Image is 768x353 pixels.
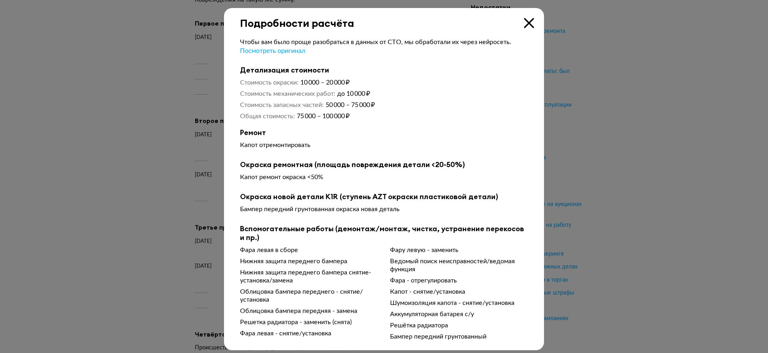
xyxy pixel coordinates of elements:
[240,128,528,137] b: Ремонт
[240,173,528,181] div: Капот ремонт окраска <50%
[240,205,528,213] div: Бампер передний грунтованная окраска новая деталь
[240,101,324,109] dt: Стоимость запасных частей
[240,160,528,169] b: Окраска ремонтная (площадь повреждения детали <20-50%)
[390,299,528,307] div: Шумоизоляция капота - снятие/установка
[240,268,378,284] div: Нижняя защита переднего бампера снятие-установка/замена
[240,257,378,265] div: Нижняя защита переднего бампера
[240,112,295,120] dt: Общая стоимость
[240,66,528,75] b: Детализация стоимости
[390,246,528,254] div: Фару левую - заменить
[224,8,544,29] div: Подробности расчёта
[240,39,511,45] span: Чтобы вам было проще разобраться в данных от СТО, мы обработали их через нейросеть.
[240,90,335,98] dt: Стоимость механических работ
[390,321,528,329] div: Решётка радиатора
[240,318,378,326] div: Решетка радиатора - заменить (снята)
[390,310,528,318] div: Аккумуляторная батарея с/у
[297,113,350,119] span: 75 000 – 100 000 ₽
[240,79,298,87] dt: Стоимость окраски
[390,333,528,341] div: Бампер передний грунтованный
[240,246,378,254] div: Фара левая в сборе
[326,102,375,108] span: 50 000 – 75 000 ₽
[240,307,378,315] div: Облицовка бампера передняя - замена
[390,257,528,273] div: Ведомый поиск неисправностей/ведомая функция
[390,288,528,296] div: Капот - снятие/установка
[390,276,528,284] div: Фара - отрегулировать
[300,79,350,86] span: 10 000 – 20 000 ₽
[240,224,528,242] b: Вспомогательные работы (демонтаж/монтаж, чистка, устранение перекосов и пр.)
[337,91,370,97] span: до 10 000 ₽
[240,329,378,337] div: Фара левая - снятие/установка
[240,192,528,201] b: Окраска новой детали K1R (ступень AZT окраски пластиковой детали)
[240,141,528,149] div: Капот отремонтировать
[240,288,378,304] div: Облицовка бампера переднего - снятие/установка
[240,48,305,54] span: Посмотреть оригинал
